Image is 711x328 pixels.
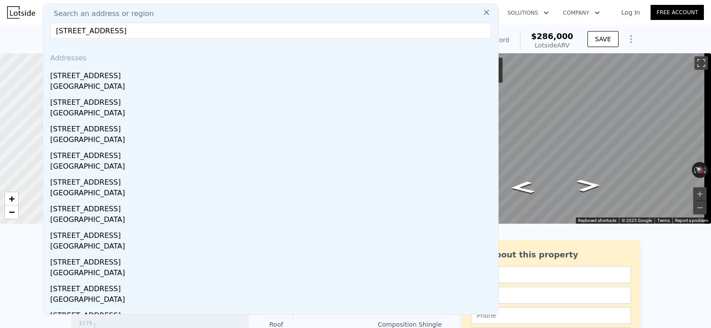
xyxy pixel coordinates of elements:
[407,53,711,224] div: Map
[531,32,573,41] span: $286,000
[50,200,495,214] div: [STREET_ADDRESS]
[499,178,545,197] path: Go Southeast, State Rd 2017
[471,266,631,283] input: Name
[50,120,495,134] div: [STREET_ADDRESS]
[5,192,18,205] a: Zoom in
[407,53,711,224] div: Street View
[50,81,495,94] div: [GEOGRAPHIC_DATA]
[9,193,15,204] span: +
[693,201,707,214] button: Zoom out
[556,5,607,21] button: Company
[50,307,495,321] div: [STREET_ADDRESS]
[567,177,611,194] path: Go Northwest, State Rd 2017
[500,5,556,21] button: Solutions
[50,134,495,147] div: [GEOGRAPHIC_DATA]
[47,46,495,67] div: Addresses
[471,249,631,261] div: Ask about this property
[622,218,652,223] span: © 2025 Google
[50,23,491,39] input: Enter an address, city, region, neighborhood or zip code
[50,227,495,241] div: [STREET_ADDRESS]
[7,6,35,19] img: Lotside
[657,218,670,223] a: Terms (opens in new tab)
[47,8,154,19] span: Search an address or region
[622,30,640,48] button: Show Options
[675,218,708,223] a: Report a problem
[50,161,495,174] div: [GEOGRAPHIC_DATA]
[611,8,651,17] a: Log In
[703,162,708,178] button: Rotate clockwise
[50,214,495,227] div: [GEOGRAPHIC_DATA]
[9,206,15,217] span: −
[50,188,495,200] div: [GEOGRAPHIC_DATA]
[50,280,495,294] div: [STREET_ADDRESS]
[50,108,495,120] div: [GEOGRAPHIC_DATA]
[651,5,704,20] a: Free Account
[50,94,495,108] div: [STREET_ADDRESS]
[691,162,708,178] button: Reset the view
[695,56,708,70] button: Toggle fullscreen view
[531,41,573,50] div: Lotside ARV
[693,187,707,201] button: Zoom in
[50,268,495,280] div: [GEOGRAPHIC_DATA]
[5,205,18,219] a: Zoom out
[50,294,495,307] div: [GEOGRAPHIC_DATA]
[50,253,495,268] div: [STREET_ADDRESS]
[692,162,697,178] button: Rotate counterclockwise
[50,147,495,161] div: [STREET_ADDRESS]
[79,320,92,326] tspan: $176
[50,67,495,81] div: [STREET_ADDRESS]
[50,174,495,188] div: [STREET_ADDRESS]
[578,217,616,224] button: Keyboard shortcuts
[471,287,631,304] input: Email
[471,307,631,324] input: Phone
[587,31,619,47] button: SAVE
[50,241,495,253] div: [GEOGRAPHIC_DATA]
